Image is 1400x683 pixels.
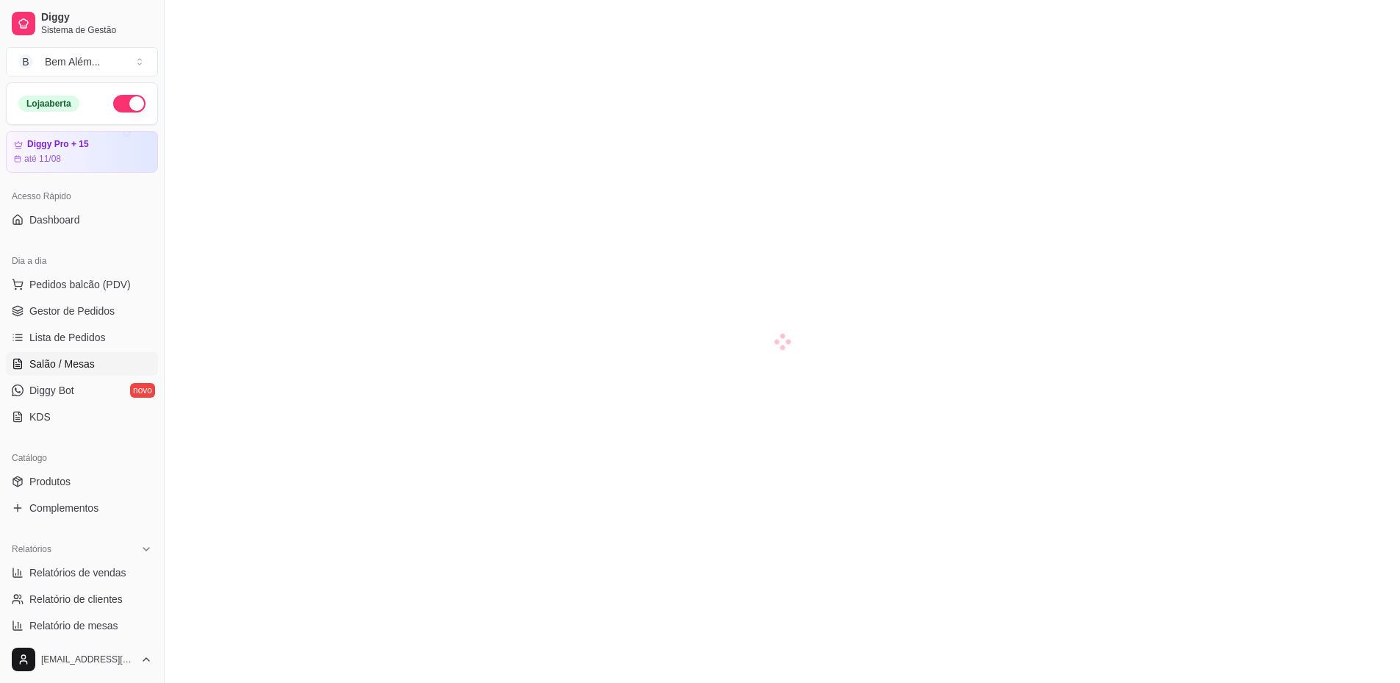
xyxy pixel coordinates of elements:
a: Dashboard [6,208,158,232]
a: Diggy Pro + 15até 11/08 [6,131,158,173]
a: Gestor de Pedidos [6,299,158,323]
span: Relatório de mesas [29,618,118,633]
span: Diggy [41,11,152,24]
a: Complementos [6,496,158,520]
button: Alterar Status [113,95,146,112]
span: Produtos [29,474,71,489]
span: Relatórios [12,543,51,555]
span: Relatório de clientes [29,592,123,607]
span: Gestor de Pedidos [29,304,115,318]
span: B [18,54,33,69]
span: Pedidos balcão (PDV) [29,277,131,292]
div: Dia a dia [6,249,158,273]
div: Loja aberta [18,96,79,112]
span: KDS [29,410,51,424]
button: Pedidos balcão (PDV) [6,273,158,296]
span: [EMAIL_ADDRESS][DOMAIN_NAME] [41,654,134,665]
span: Dashboard [29,212,80,227]
a: KDS [6,405,158,429]
span: Relatórios de vendas [29,565,126,580]
a: Produtos [6,470,158,493]
span: Salão / Mesas [29,357,95,371]
a: Lista de Pedidos [6,326,158,349]
span: Sistema de Gestão [41,24,152,36]
button: Select a team [6,47,158,76]
div: Acesso Rápido [6,185,158,208]
a: Diggy Botnovo [6,379,158,402]
span: Complementos [29,501,98,515]
a: Relatório de clientes [6,587,158,611]
div: Catálogo [6,446,158,470]
article: Diggy Pro + 15 [27,139,89,150]
button: [EMAIL_ADDRESS][DOMAIN_NAME] [6,642,158,677]
div: Bem Além ... [45,54,100,69]
a: Relatórios de vendas [6,561,158,584]
span: Diggy Bot [29,383,74,398]
article: até 11/08 [24,153,61,165]
a: Salão / Mesas [6,352,158,376]
a: DiggySistema de Gestão [6,6,158,41]
a: Relatório de mesas [6,614,158,637]
span: Lista de Pedidos [29,330,106,345]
